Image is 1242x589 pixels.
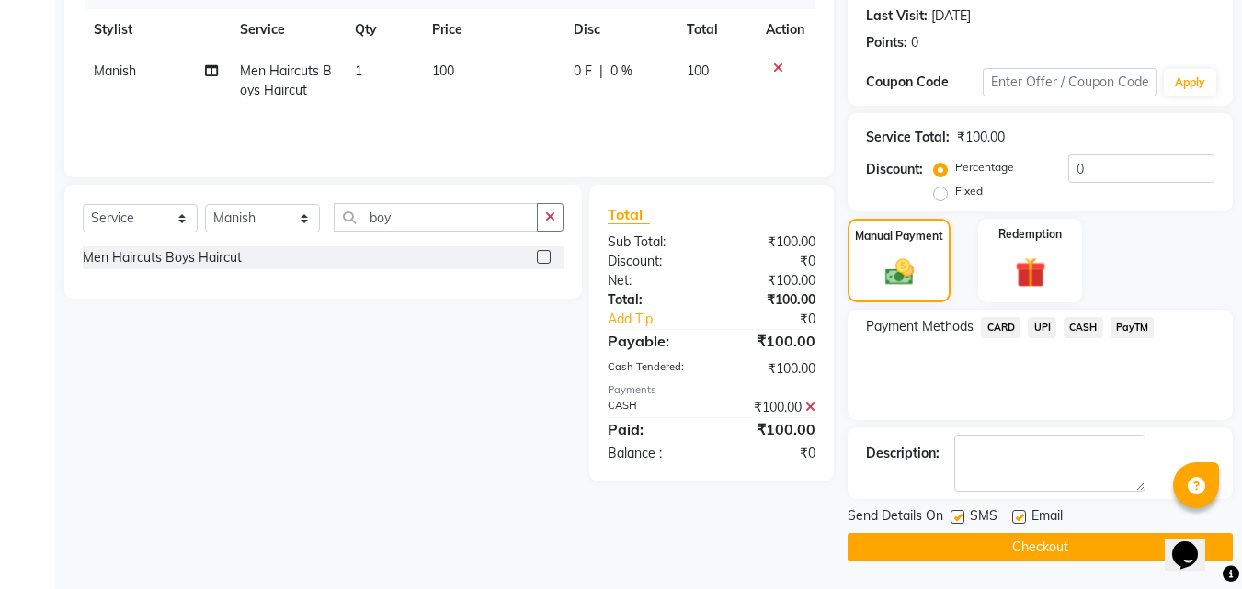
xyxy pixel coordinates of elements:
[866,73,982,92] div: Coupon Code
[83,9,229,51] th: Stylist
[594,310,731,329] a: Add Tip
[355,62,362,79] span: 1
[594,232,712,252] div: Sub Total:
[1064,317,1103,338] span: CASH
[866,317,974,336] span: Payment Methods
[594,271,712,290] div: Net:
[334,203,538,232] input: Search or Scan
[970,506,997,529] span: SMS
[421,9,563,51] th: Price
[931,6,971,26] div: [DATE]
[344,9,420,51] th: Qty
[866,444,940,463] div: Description:
[866,33,907,52] div: Points:
[563,9,676,51] th: Disc
[732,310,830,329] div: ₹0
[911,33,918,52] div: 0
[712,271,829,290] div: ₹100.00
[1028,317,1056,338] span: UPI
[1165,515,1224,571] iframe: chat widget
[599,62,603,81] span: |
[594,398,712,417] div: CASH
[574,62,592,81] span: 0 F
[712,359,829,379] div: ₹100.00
[876,255,923,289] img: _cash.svg
[594,359,712,379] div: Cash Tendered:
[848,506,943,529] span: Send Details On
[981,317,1020,338] span: CARD
[848,533,1233,561] button: Checkout
[229,9,344,51] th: Service
[712,444,829,463] div: ₹0
[712,418,829,440] div: ₹100.00
[94,62,136,79] span: Manish
[712,398,829,417] div: ₹100.00
[855,228,943,244] label: Manual Payment
[712,290,829,310] div: ₹100.00
[83,248,242,267] div: Men Haircuts Boys Haircut
[957,128,1005,147] div: ₹100.00
[610,62,632,81] span: 0 %
[866,128,950,147] div: Service Total:
[955,159,1014,176] label: Percentage
[432,62,454,79] span: 100
[712,252,829,271] div: ₹0
[608,205,650,224] span: Total
[608,382,815,398] div: Payments
[240,62,332,98] span: Men Haircuts Boys Haircut
[955,183,983,199] label: Fixed
[1006,254,1055,291] img: _gift.svg
[755,9,815,51] th: Action
[594,330,712,352] div: Payable:
[1111,317,1155,338] span: PayTM
[1031,506,1063,529] span: Email
[676,9,756,51] th: Total
[866,6,928,26] div: Last Visit:
[866,160,923,179] div: Discount:
[1164,69,1216,96] button: Apply
[687,62,709,79] span: 100
[983,68,1157,96] input: Enter Offer / Coupon Code
[594,252,712,271] div: Discount:
[998,226,1062,243] label: Redemption
[594,444,712,463] div: Balance :
[594,418,712,440] div: Paid:
[712,330,829,352] div: ₹100.00
[712,232,829,252] div: ₹100.00
[594,290,712,310] div: Total:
